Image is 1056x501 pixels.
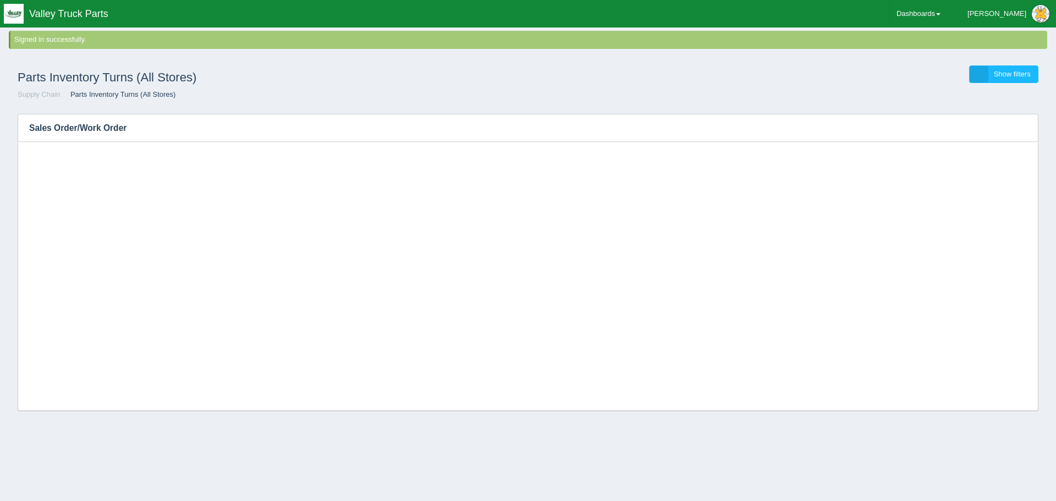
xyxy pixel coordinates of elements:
[62,90,175,100] li: Parts Inventory Turns (All Stores)
[4,4,24,24] img: q1blfpkbivjhsugxdrfq.png
[994,70,1031,78] span: Show filters
[967,3,1026,25] div: [PERSON_NAME]
[18,114,1004,142] h3: Sales Order/Work Order
[18,65,528,90] h1: Parts Inventory Turns (All Stores)
[14,35,1045,45] div: Signed in successfully.
[29,8,108,19] span: Valley Truck Parts
[18,90,60,98] a: Supply Chain
[1032,5,1049,23] img: Profile Picture
[969,65,1038,84] a: Show filters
